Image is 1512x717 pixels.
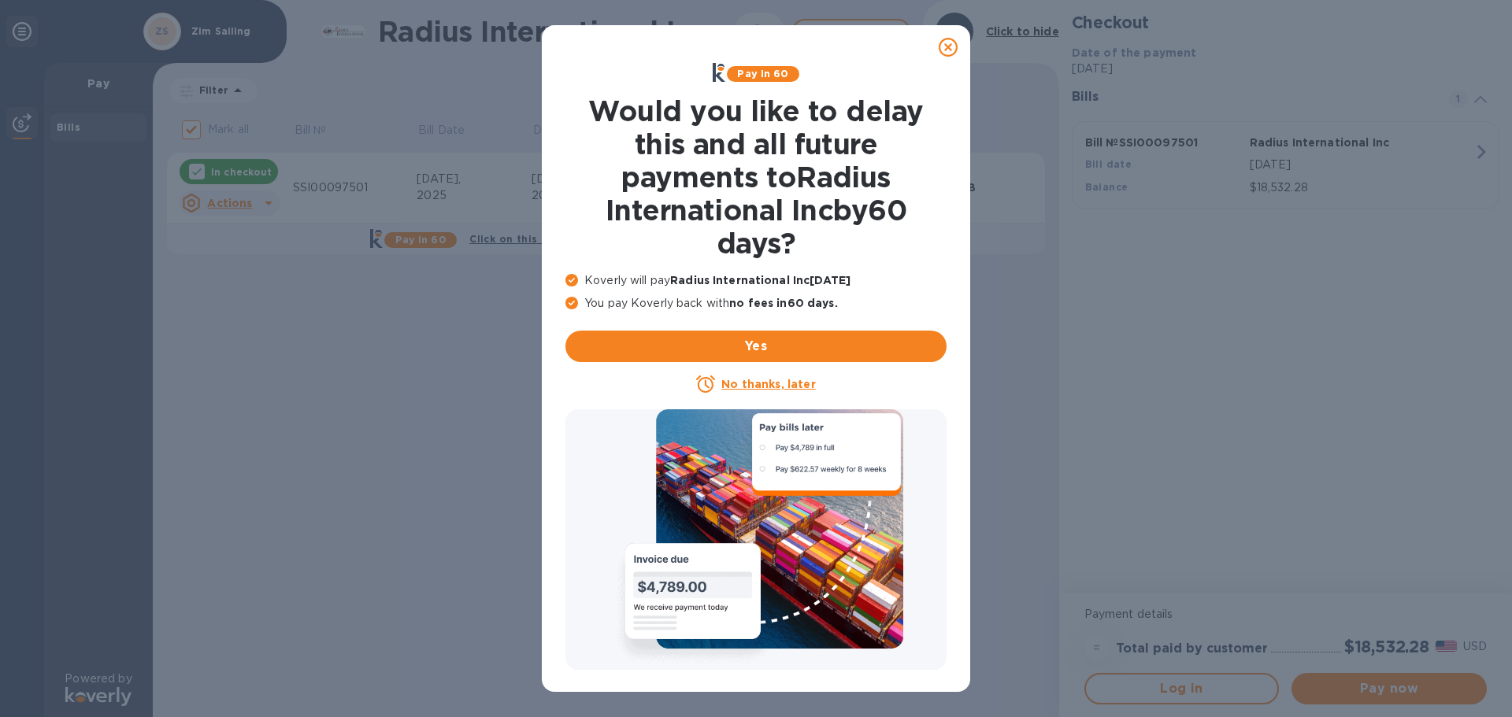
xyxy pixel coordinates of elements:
b: no fees in 60 days . [729,297,837,309]
span: Yes [578,337,934,356]
b: Pay in 60 [737,68,788,79]
button: Yes [565,331,947,362]
u: No thanks, later [721,378,815,390]
p: Koverly will pay [565,272,947,289]
b: Radius International Inc [DATE] [670,274,850,286]
h1: Would you like to delay this and all future payments to Radius International Inc by 60 days ? [565,94,947,260]
p: You pay Koverly back with [565,295,947,312]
